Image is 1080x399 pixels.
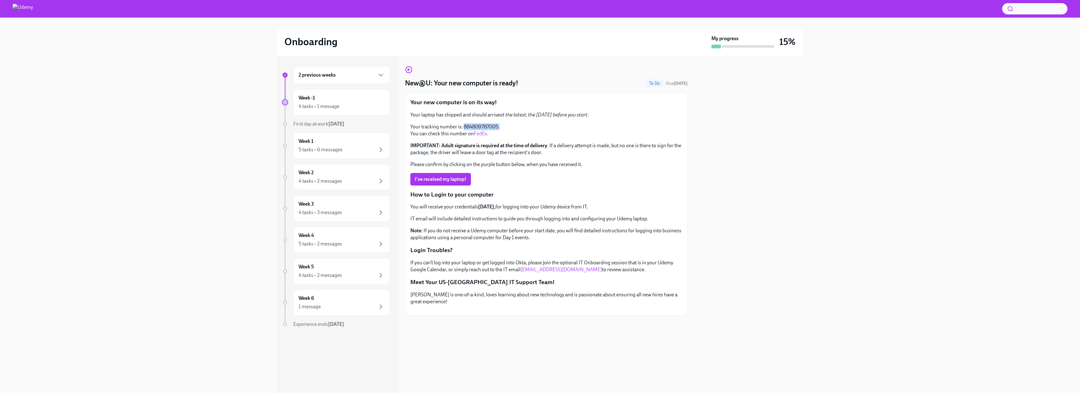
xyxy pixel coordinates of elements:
[299,240,342,247] div: 5 tasks • 2 messages
[410,98,682,106] p: Your new computer is on its way!
[410,291,682,305] p: [PERSON_NAME] is one-of-a-kind, loves learning about new technology and is passionate about ensur...
[299,201,314,208] h6: Week 3
[410,246,682,254] p: Login Troubles?
[410,143,547,148] strong: IMPORTANT: Adult signature is required at the time of delivery
[293,121,344,127] span: First day at work
[410,215,682,222] p: IT email will include detailed instructions to guide you through logging into and configuring you...
[284,35,337,48] h2: Onboarding
[299,169,314,176] h6: Week 2
[779,36,796,47] h3: 15%
[410,203,682,210] p: You will receive your credentials for logging into your Udemy device from IT.
[645,81,663,86] span: To Do
[410,228,421,234] strong: Note
[405,78,518,88] h4: New@U: Your new computer is ready!
[478,204,495,210] strong: [DATE],
[410,161,682,168] p: Please confirm by clicking on the purple button below, when you have received it.
[299,72,336,78] h6: 2 previous weeks
[711,35,738,42] strong: My progress
[282,258,390,284] a: Week 54 tasks • 2 messages
[282,132,390,159] a: Week 15 tasks • 6 messages
[474,131,488,137] a: FedEx.
[666,80,688,86] span: October 4th, 2025 12:00
[410,259,682,273] p: If you can’t log into your laptop or get logged into Okta, please join the optional IT Onboarding...
[299,295,314,302] h6: Week 6
[299,263,314,270] h6: Week 5
[410,191,682,199] p: How to Login to your computer
[293,321,344,327] span: Experience ends
[282,121,390,127] a: First day at work[DATE]
[328,121,344,127] strong: [DATE]
[299,303,321,310] div: 1 message
[299,103,339,110] div: 4 tasks • 1 message
[674,81,688,86] strong: [DATE]
[282,195,390,222] a: Week 34 tasks • 3 messages
[410,173,471,186] button: I've received my laptop!
[299,146,343,153] div: 5 tasks • 6 messages
[282,227,390,253] a: Week 45 tasks • 2 messages
[415,176,467,182] span: I've received my laptop!
[410,278,682,286] p: Meet Your US-[GEOGRAPHIC_DATA] IT Support Team!
[410,123,682,137] p: Your tracking number is: 884809787005. You can check this number on
[299,272,342,279] div: 4 tasks • 2 messages
[410,142,682,156] p: . If a delivery attempt is made, but no one is there to sign for the package, the driver will lea...
[410,111,682,118] p: Your laptop has shipped and should arrive .
[299,138,313,145] h6: Week 1
[500,112,587,118] em: at the latest, the [DATE] before you start
[299,94,315,101] h6: Week -1
[521,267,602,272] a: [EMAIL_ADDRESS][DOMAIN_NAME]
[13,4,33,14] img: Udemy
[282,164,390,190] a: Week 24 tasks • 2 messages
[666,81,688,86] span: Due
[282,89,390,116] a: Week -14 tasks • 1 message
[410,227,682,241] p: : If you do not receive a Udemy computer before your start date, you will find detailed instructi...
[328,321,344,327] strong: [DATE]
[299,178,342,185] div: 4 tasks • 2 messages
[299,232,314,239] h6: Week 4
[299,209,342,216] div: 4 tasks • 3 messages
[293,66,390,84] div: 2 previous weeks
[282,289,390,316] a: Week 61 message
